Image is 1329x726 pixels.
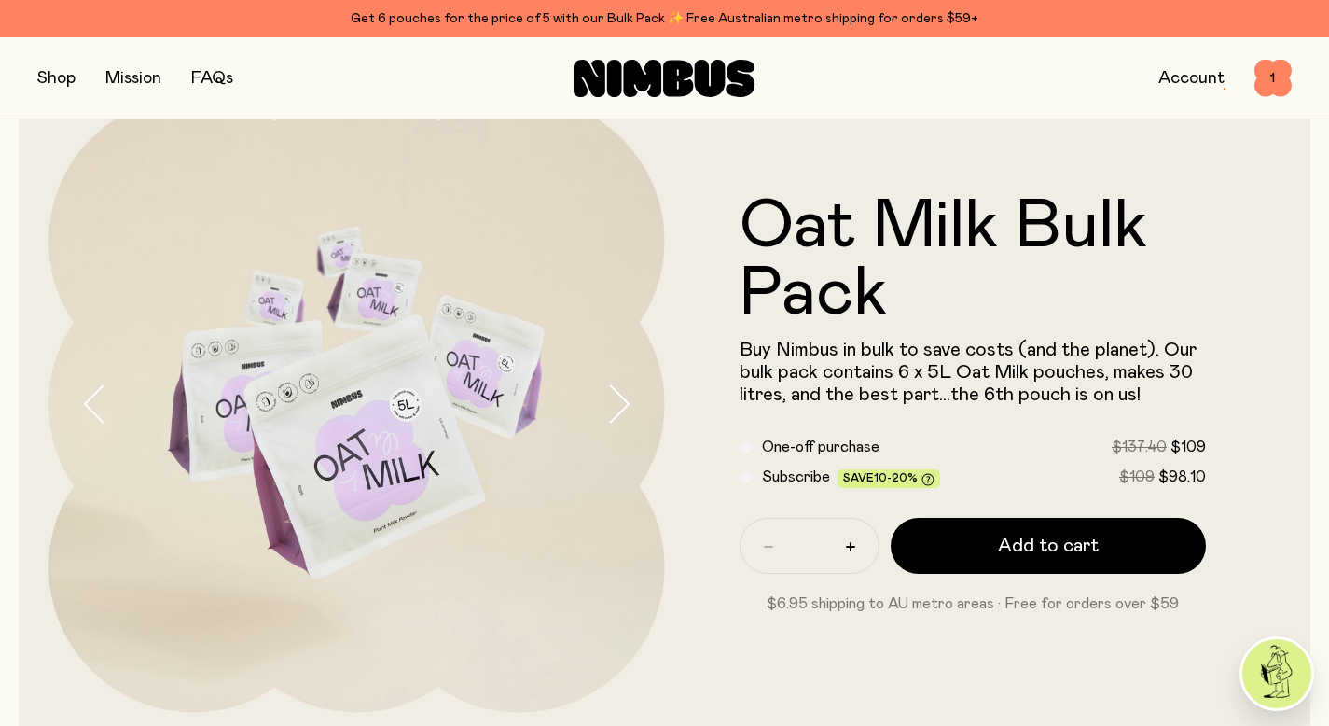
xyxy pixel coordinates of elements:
span: Add to cart [998,533,1099,559]
a: Mission [105,70,161,87]
h1: Oat Milk Bulk Pack [740,193,1207,328]
span: $98.10 [1158,469,1206,484]
button: 1 [1254,60,1292,97]
span: $109 [1119,469,1155,484]
div: Get 6 pouches for the price of 5 with our Bulk Pack ✨ Free Australian metro shipping for orders $59+ [37,7,1292,30]
span: $109 [1170,440,1206,454]
span: 10-20% [874,472,918,483]
img: agent [1242,639,1311,708]
a: FAQs [191,70,233,87]
span: Save [843,472,934,486]
span: One-off purchase [762,440,879,454]
a: Account [1158,70,1225,87]
p: $6.95 shipping to AU metro areas · Free for orders over $59 [740,593,1207,615]
span: $137.40 [1112,440,1167,454]
span: Subscribe [762,469,830,484]
button: Add to cart [891,518,1207,574]
span: Buy Nimbus in bulk to save costs (and the planet). Our bulk pack contains 6 x 5L Oat Milk pouches... [740,341,1197,404]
